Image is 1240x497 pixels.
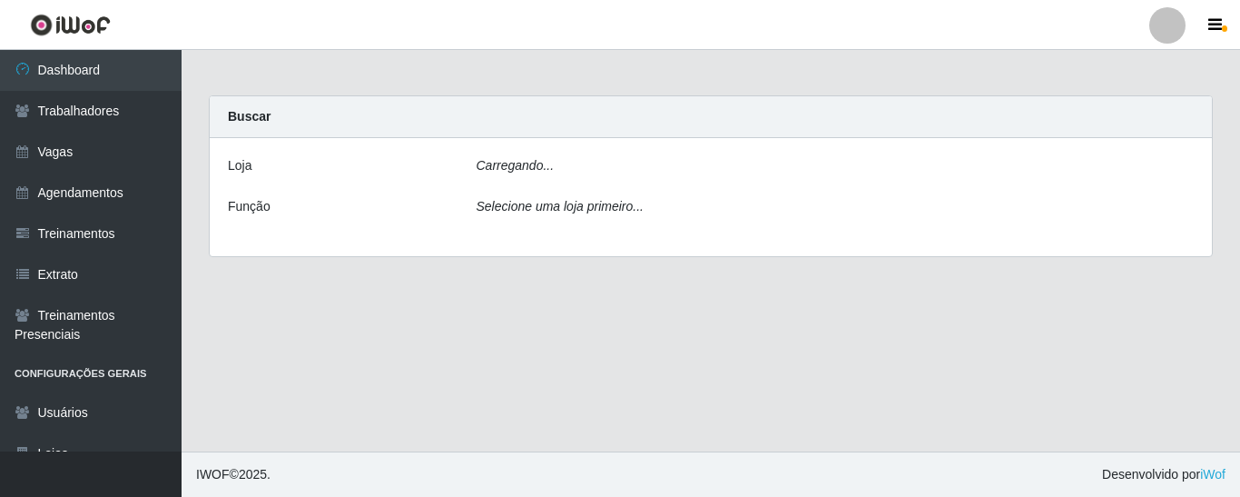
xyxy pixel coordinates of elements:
span: IWOF [196,467,230,482]
label: Função [228,197,271,216]
label: Loja [228,156,251,175]
a: iWof [1200,467,1225,482]
img: CoreUI Logo [30,14,111,36]
strong: Buscar [228,109,271,124]
i: Carregando... [477,158,555,173]
span: Desenvolvido por [1102,465,1225,484]
span: © 2025 . [196,465,271,484]
i: Selecione uma loja primeiro... [477,199,644,214]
